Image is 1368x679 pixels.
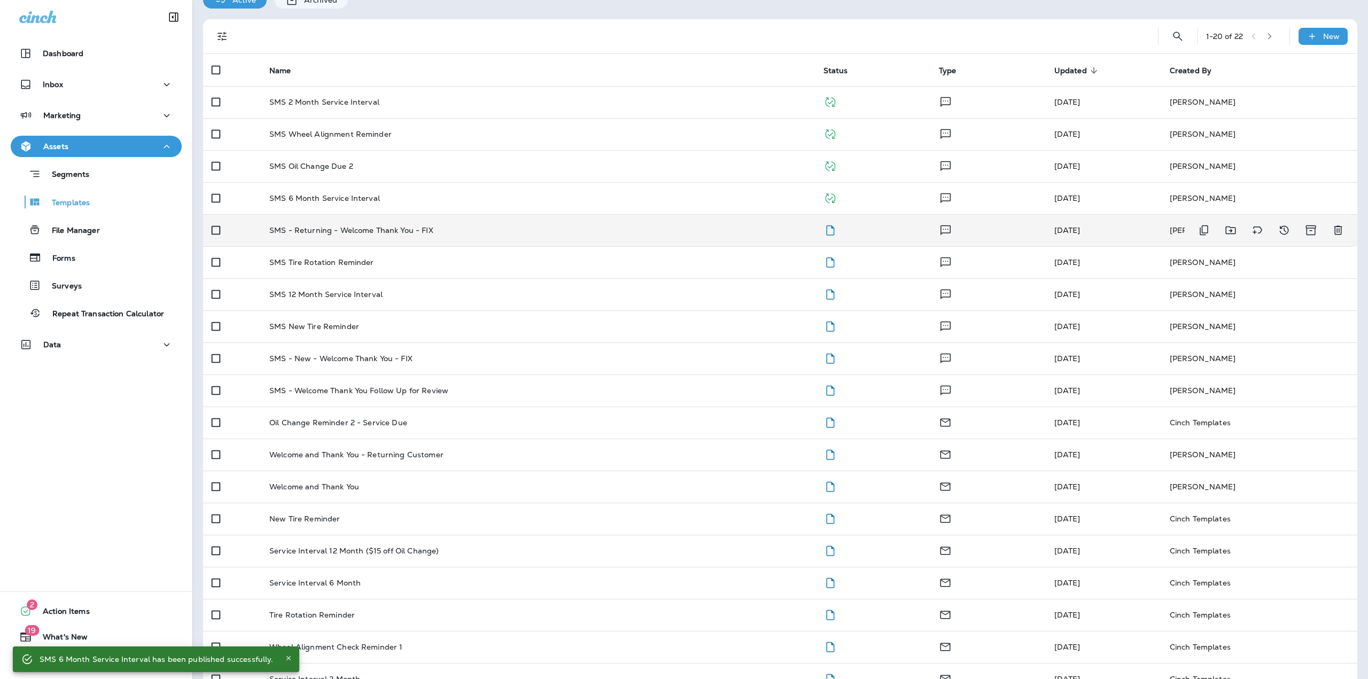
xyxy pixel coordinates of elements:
span: Updated [1054,66,1087,75]
span: Zachary Nottke [1054,161,1081,171]
td: [PERSON_NAME] [1161,310,1357,342]
td: [PERSON_NAME] [1161,278,1357,310]
td: Cinch Templates [1161,599,1357,631]
span: Email [939,417,952,426]
span: Draft [823,577,837,587]
span: Zachary Nottke [1054,354,1081,363]
td: [PERSON_NAME] [1161,86,1357,118]
p: SMS 6 Month Service Interval [269,194,380,202]
p: Dashboard [43,49,83,58]
button: 19What's New [11,626,182,647]
button: Marketing [11,105,182,126]
p: SMS - New - Welcome Thank You - FIX [269,354,413,363]
td: [PERSON_NAME] [1161,182,1357,214]
td: [PERSON_NAME] [1161,439,1357,471]
p: Inbox [43,80,63,89]
span: Text [939,96,952,106]
span: Email [939,641,952,651]
span: Name [269,66,291,75]
p: New Tire Reminder [269,514,340,523]
span: Draft [823,513,837,522]
button: Support [11,652,182,673]
span: Name [269,66,305,75]
span: Published [823,128,837,138]
span: Email [939,449,952,458]
span: Draft [823,481,837,490]
span: Zachary Nottke [1054,546,1081,556]
span: Type [939,66,957,75]
p: SMS Wheel Alignment Reminder [269,130,392,138]
p: Repeat Transaction Calculator [42,309,164,319]
span: Draft [823,449,837,458]
span: Zachary Nottke [1054,225,1081,235]
button: Close [282,652,295,665]
button: Assets [11,136,182,157]
span: Text [939,192,952,202]
span: Zachary Nottke [1054,322,1081,331]
p: Oil Change Reminder 2 - Service Due [269,418,407,427]
p: SMS 2 Month Service Interval [269,98,379,106]
span: Text [939,256,952,266]
div: 1 - 20 of 22 [1206,32,1243,41]
span: Zachary Nottke [1054,386,1081,395]
button: Repeat Transaction Calculator [11,302,182,324]
button: Segments [11,162,182,185]
button: 2Action Items [11,600,182,622]
span: Text [939,353,952,362]
button: View Changelog [1273,220,1295,241]
span: Draft [823,353,837,362]
span: Zachary Nottke [1054,514,1081,524]
button: File Manager [11,218,182,241]
span: Text [939,321,952,330]
p: Welcome and Thank You - Returning Customer [269,450,444,459]
p: SMS Oil Change Due 2 [269,162,353,170]
span: Email [939,481,952,490]
p: Surveys [41,282,82,292]
p: File Manager [41,226,100,236]
td: Cinch Templates [1161,535,1357,567]
span: What's New [32,633,88,645]
span: Draft [823,609,837,619]
button: Collapse Sidebar [159,6,189,28]
span: Type [939,66,970,75]
button: Dashboard [11,43,182,64]
p: Service Interval 6 Month [269,579,361,587]
span: Zachary Nottke [1054,290,1081,299]
div: SMS 6 Month Service Interval has been published successfully. [40,650,274,669]
td: [PERSON_NAME] [1161,471,1357,503]
span: Zachary Nottke [1054,129,1081,139]
span: Published [823,160,837,170]
span: Email [939,513,952,522]
button: Move to folder [1220,220,1241,241]
span: Email [939,577,952,587]
span: Updated [1054,66,1101,75]
span: Zachary Nottke [1054,193,1081,203]
span: Draft [823,641,837,651]
span: Zachary Nottke [1054,450,1081,459]
span: Draft [823,545,837,555]
td: Cinch Templates [1161,407,1357,439]
p: Welcome and Thank You [269,482,359,491]
p: SMS - Welcome Thank You Follow Up for Review [269,386,448,395]
span: Zachary Nottke [1054,257,1081,267]
span: Zachary Nottke [1054,482,1081,491]
p: Assets [43,142,68,151]
span: Published [823,96,837,106]
span: Draft [823,224,837,234]
td: [PERSON_NAME] [1161,118,1357,150]
p: SMS New Tire Reminder [269,322,359,331]
td: [PERSON_NAME] [1161,374,1357,407]
button: Search Templates [1167,26,1188,47]
span: Zachary Nottke [1054,642,1081,652]
p: Wheel Alignment Check Reminder 1 [269,643,402,651]
span: Published [823,192,837,202]
td: [PERSON_NAME] [1161,342,1357,374]
td: [PERSON_NAME] [1161,150,1357,182]
span: Status [823,66,848,75]
p: Forms [42,254,75,264]
button: Archive [1300,220,1322,241]
button: Filters [212,26,233,47]
span: Created By [1170,66,1225,75]
p: Service Interval 12 Month ($15 off Oil Change) [269,547,439,555]
span: Draft [823,288,837,298]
